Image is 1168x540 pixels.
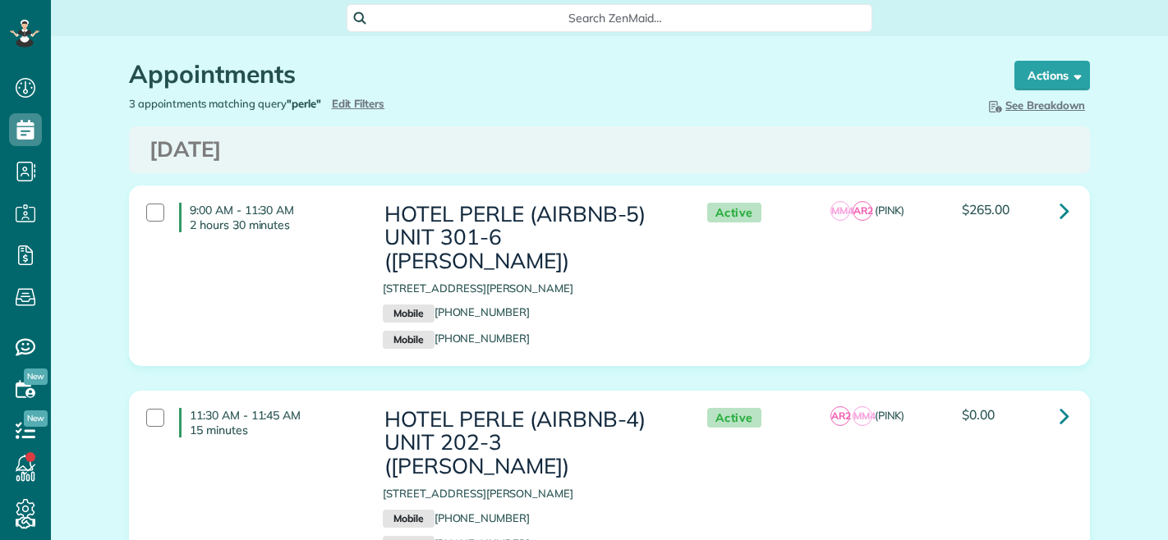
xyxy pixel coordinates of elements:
[179,203,358,232] h4: 9:00 AM - 11:30 AM
[190,423,358,437] p: 15 minutes
[383,203,674,273] h3: HOTEL PERLE (AIRBNB-5) UNIT 301-6 ([PERSON_NAME])
[24,368,48,385] span: New
[383,305,530,318] a: Mobile[PHONE_NUMBER]
[853,201,872,221] span: AR2
[383,511,530,524] a: Mobile[PHONE_NUMBER]
[853,406,872,426] span: MM4
[875,409,905,422] span: (PINK)
[383,510,434,528] small: Mobile
[1014,61,1090,90] button: Actions
[830,201,850,221] span: MM4
[707,203,761,223] span: Active
[383,332,530,345] a: Mobile[PHONE_NUMBER]
[149,138,1069,162] h3: [DATE]
[383,304,434,323] small: Mobile
[24,410,48,427] span: New
[332,97,385,110] a: Edit Filters
[962,201,1009,217] span: $265.00
[383,281,674,296] p: [STREET_ADDRESS][PERSON_NAME]
[179,408,358,437] h4: 11:30 AM - 11:45 AM
[383,408,674,478] h3: HOTEL PERLE (AIRBNB-4) UNIT 202-3 ([PERSON_NAME])
[117,96,609,112] div: 3 appointments matching query
[707,408,761,428] span: Active
[875,204,905,217] span: (PINK)
[383,486,674,501] p: [STREET_ADDRESS][PERSON_NAME]
[287,97,321,110] strong: "perle"
[383,331,434,349] small: Mobile
[981,96,1090,114] button: See Breakdown
[830,406,850,426] span: AR2
[962,406,995,423] span: $0.00
[129,61,983,88] h1: Appointments
[190,217,358,232] p: 2 hours 30 minutes
[986,98,1085,112] span: See Breakdown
